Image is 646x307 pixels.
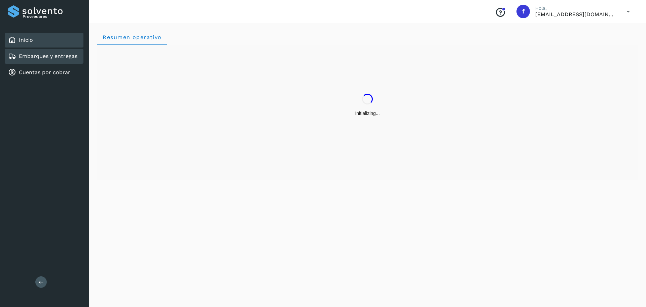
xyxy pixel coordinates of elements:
[19,53,77,59] a: Embarques y entregas
[5,49,83,64] div: Embarques y entregas
[5,33,83,48] div: Inicio
[23,14,81,19] p: Proveedores
[102,34,162,40] span: Resumen operativo
[19,37,33,43] a: Inicio
[5,65,83,80] div: Cuentas por cobrar
[535,11,616,18] p: facturacion@salgofreight.com
[19,69,70,75] a: Cuentas por cobrar
[535,5,616,11] p: Hola,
